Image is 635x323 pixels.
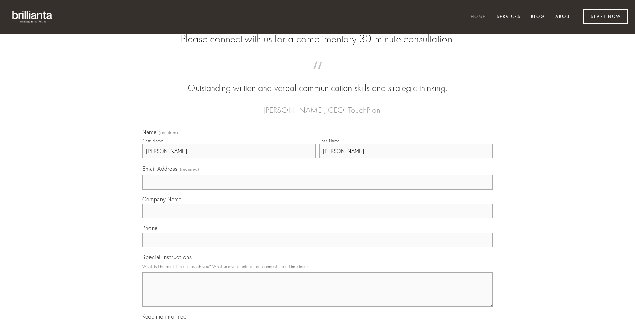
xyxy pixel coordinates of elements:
[466,11,490,23] a: Home
[159,131,178,135] span: (required)
[142,165,178,172] span: Email Address
[319,138,340,143] div: Last Name
[180,164,199,174] span: (required)
[142,196,181,203] span: Company Name
[142,138,163,143] div: First Name
[142,313,187,320] span: Keep me informed
[551,11,577,23] a: About
[142,32,493,45] h2: Please connect with us for a complimentary 30-minute consultation.
[583,9,628,24] a: Start Now
[153,95,482,117] figcaption: — [PERSON_NAME], CEO, TouchPlan
[142,254,192,260] span: Special Instructions
[142,129,156,136] span: Name
[153,68,482,95] blockquote: Outstanding written and verbal communication skills and strategic thinking.
[526,11,549,23] a: Blog
[153,68,482,82] span: “
[492,11,525,23] a: Services
[142,262,493,271] p: What is the best time to reach you? What are your unique requirements and timelines?
[7,7,58,27] img: brillianta - research, strategy, marketing
[142,225,158,232] span: Phone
